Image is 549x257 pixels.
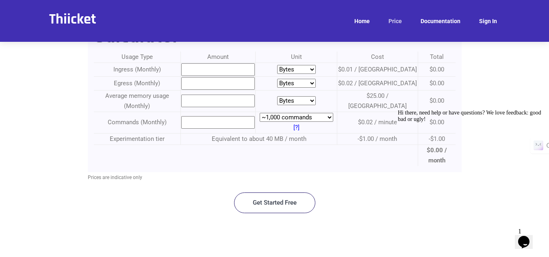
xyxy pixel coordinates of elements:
a: Thiicket [49,8,96,34]
button: Get Started Free [234,192,315,213]
a: Documentation [417,14,464,28]
a: Get Started Free [55,192,494,213]
h2: Thiicket [49,10,96,28]
td: Amount [181,52,256,63]
span: Hi there, need help or have questions? We love feedback: good, bad or ugly! [3,3,148,16]
td: Cost [337,52,418,63]
td: $0.02 / [GEOGRAPHIC_DATA] [337,76,418,90]
iframe: chat widget [395,106,541,220]
td: Experimentation tier [94,133,181,145]
a: Sign In [476,14,500,28]
td: Commands (Monthly) [94,112,181,133]
td: $0.02 / minute [337,112,418,133]
div: Hi there, need help or have questions? We love feedback: good, bad or ugly! [3,3,150,16]
small: Prices are indicative only [88,175,142,180]
td: $0.01 / [GEOGRAPHIC_DATA] [337,63,418,76]
td: Usage Type [94,52,181,63]
td: $0.00 [418,63,455,76]
span: [?] [293,124,299,131]
td: Ingress (Monthly) [94,63,181,76]
td: Egress (Monthly) [94,76,181,90]
h1: Calculator [94,24,456,48]
td: Equivalent to about 40 MB / month [181,133,337,145]
td: -$1.00 / month [337,133,418,145]
a: Price [385,14,405,28]
td: Unit [256,52,337,63]
td: $0.00 [418,76,455,90]
td: Average memory usage (Monthly) [94,90,181,112]
td: $25.00 / [GEOGRAPHIC_DATA] [337,90,418,112]
td: Total [418,52,455,63]
iframe: chat widget [515,225,541,249]
td: $0.00 [418,90,455,112]
a: Home [351,14,373,28]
